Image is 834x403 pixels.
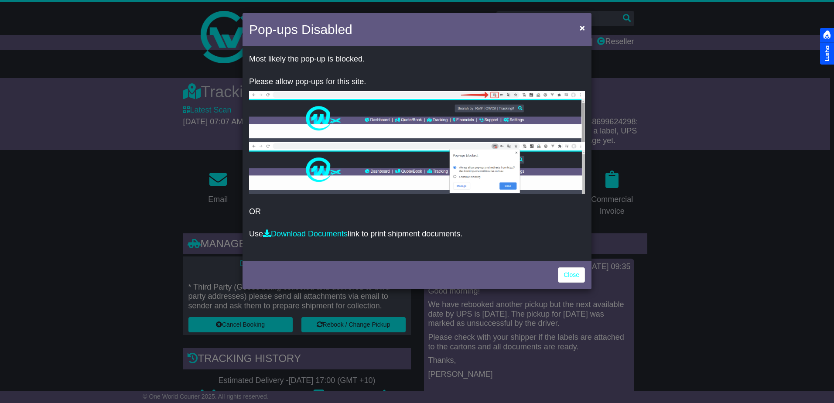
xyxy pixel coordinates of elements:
[263,229,348,238] a: Download Documents
[249,91,585,142] img: allow-popup-1.png
[249,20,352,39] h4: Pop-ups Disabled
[249,229,585,239] p: Use link to print shipment documents.
[249,142,585,194] img: allow-popup-2.png
[575,19,589,37] button: Close
[249,55,585,64] p: Most likely the pop-up is blocked.
[243,48,591,259] div: OR
[249,77,585,87] p: Please allow pop-ups for this site.
[580,23,585,33] span: ×
[558,267,585,283] a: Close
